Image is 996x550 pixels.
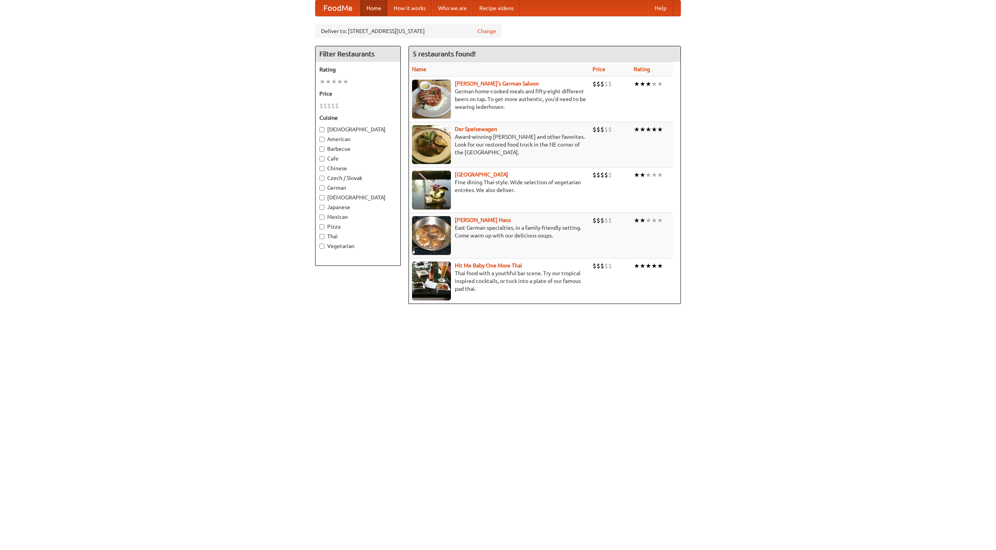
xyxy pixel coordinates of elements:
li: ★ [319,77,325,86]
li: ★ [634,262,640,270]
li: $ [596,216,600,225]
p: Fine dining Thai-style. Wide selection of vegetarian entrées. We also deliver. [412,178,586,194]
input: American [319,137,324,142]
li: ★ [640,262,645,270]
a: FoodMe [316,0,360,16]
input: Chinese [319,166,324,171]
li: $ [600,125,604,134]
p: East German specialties, in a family-friendly setting. Come warm up with our delicious soups. [412,224,586,239]
li: ★ [634,80,640,88]
li: ★ [634,125,640,134]
h4: Filter Restaurants [316,46,400,62]
li: $ [593,125,596,134]
li: ★ [640,216,645,225]
h5: Price [319,90,396,98]
li: ★ [634,171,640,179]
li: $ [608,216,612,225]
li: ★ [651,171,657,179]
li: ★ [325,77,331,86]
li: $ [596,262,600,270]
label: Vegetarian [319,242,396,250]
li: $ [608,262,612,270]
label: German [319,184,396,192]
a: Help [649,0,673,16]
li: ★ [651,125,657,134]
li: ★ [657,80,663,88]
li: $ [323,101,327,110]
input: [DEMOGRAPHIC_DATA] [319,195,324,200]
h5: Cuisine [319,114,396,122]
input: Vegetarian [319,244,324,249]
li: ★ [640,80,645,88]
li: $ [600,80,604,88]
li: $ [593,262,596,270]
a: Rating [634,66,650,72]
p: German home-cooked meals and fifty-eight different beers on tap. To get more authentic, you'd nee... [412,87,586,111]
li: ★ [343,77,349,86]
label: Czech / Slovak [319,174,396,182]
li: $ [600,216,604,225]
a: Price [593,66,605,72]
li: $ [604,125,608,134]
b: [PERSON_NAME]'s German Saloon [455,80,539,87]
img: esthers.jpg [412,80,451,119]
li: $ [608,171,612,179]
li: ★ [657,171,663,179]
a: Who we are [432,0,473,16]
a: Name [412,66,426,72]
li: ★ [331,77,337,86]
a: [GEOGRAPHIC_DATA] [455,171,508,178]
li: $ [600,262,604,270]
input: Mexican [319,215,324,220]
li: ★ [640,171,645,179]
label: Mexican [319,213,396,221]
a: Der Speisewagen [455,126,497,132]
label: American [319,135,396,143]
li: $ [604,216,608,225]
li: $ [319,101,323,110]
input: Japanese [319,205,324,210]
label: Chinese [319,164,396,172]
a: Home [360,0,388,16]
label: Barbecue [319,145,396,153]
b: [PERSON_NAME] Haus [455,217,511,223]
li: $ [608,80,612,88]
ng-pluralize: 5 restaurants found! [413,50,476,58]
li: ★ [645,125,651,134]
li: ★ [645,216,651,225]
li: ★ [657,125,663,134]
li: ★ [651,262,657,270]
label: Japanese [319,203,396,211]
li: $ [593,80,596,88]
a: Change [477,27,496,35]
h5: Rating [319,66,396,73]
img: babythai.jpg [412,262,451,300]
li: ★ [651,216,657,225]
li: $ [604,80,608,88]
li: ★ [640,125,645,134]
li: ★ [634,216,640,225]
li: ★ [657,262,663,270]
a: Hit Me Baby One More Thai [455,262,522,269]
input: Cafe [319,156,324,161]
li: ★ [651,80,657,88]
img: kohlhaus.jpg [412,216,451,255]
li: ★ [645,171,651,179]
label: [DEMOGRAPHIC_DATA] [319,194,396,201]
a: Recipe videos [473,0,520,16]
li: $ [593,216,596,225]
li: $ [593,171,596,179]
p: Award-winning [PERSON_NAME] and other favorites. Look for our restored food truck in the NE corne... [412,133,586,156]
li: ★ [657,216,663,225]
label: Pizza [319,223,396,230]
li: ★ [337,77,343,86]
li: $ [596,80,600,88]
li: $ [608,125,612,134]
label: Cafe [319,155,396,162]
a: How it works [388,0,432,16]
input: Czech / Slovak [319,176,324,181]
input: German [319,185,324,190]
